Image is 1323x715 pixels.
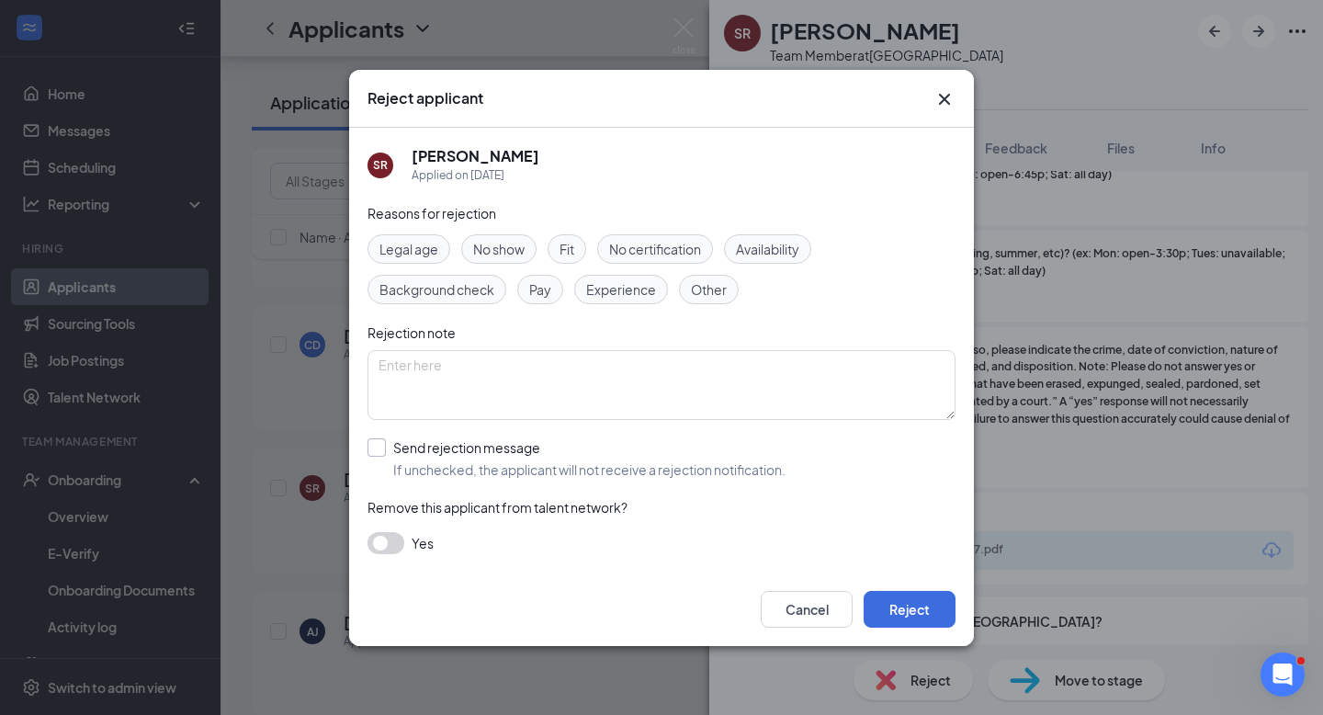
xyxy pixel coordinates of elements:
[373,157,388,173] div: SR
[379,239,438,259] span: Legal age
[367,324,456,341] span: Rejection note
[864,591,955,628] button: Reject
[379,279,494,300] span: Background check
[412,166,539,185] div: Applied on [DATE]
[761,591,853,628] button: Cancel
[367,88,483,108] h3: Reject applicant
[412,532,434,554] span: Yes
[560,239,574,259] span: Fit
[367,205,496,221] span: Reasons for rejection
[736,239,799,259] span: Availability
[586,279,656,300] span: Experience
[609,239,701,259] span: No certification
[367,499,628,516] span: Remove this applicant from talent network?
[691,279,727,300] span: Other
[933,88,955,110] svg: Cross
[412,146,539,166] h5: [PERSON_NAME]
[1261,653,1305,697] iframe: Intercom live chat
[933,88,955,110] button: Close
[473,239,525,259] span: No show
[529,279,551,300] span: Pay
